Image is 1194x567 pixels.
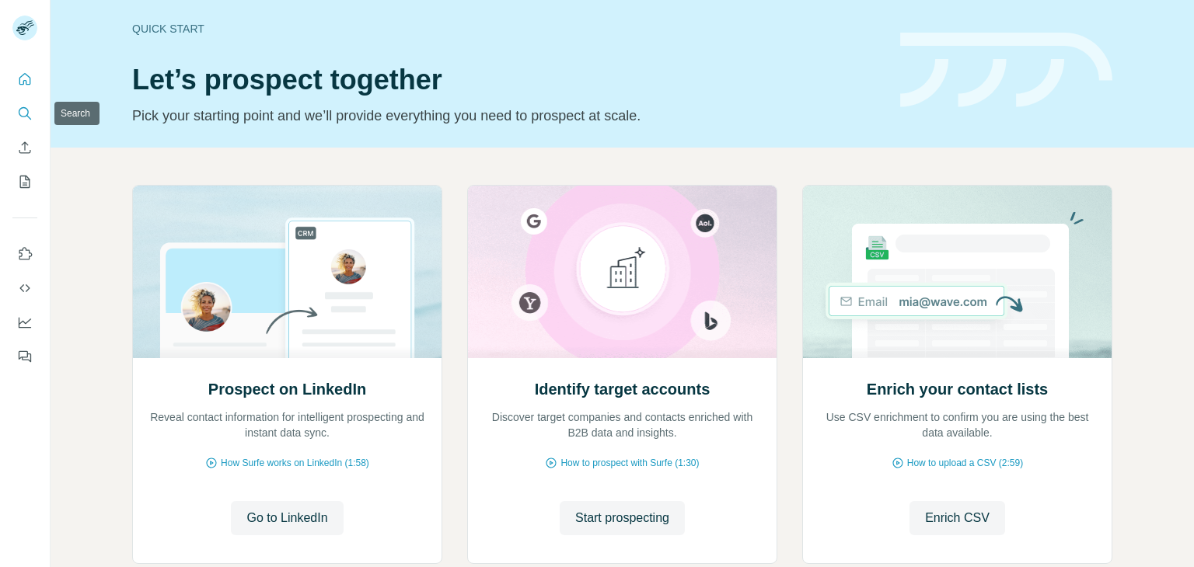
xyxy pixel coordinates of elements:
img: Enrich your contact lists [802,186,1112,358]
img: Prospect on LinkedIn [132,186,442,358]
span: How Surfe works on LinkedIn (1:58) [221,456,369,470]
button: Feedback [12,343,37,370]
h1: Let’s prospect together [132,64,882,96]
button: Go to LinkedIn [231,501,343,535]
span: Start prospecting [575,509,669,527]
div: Quick start [132,21,882,37]
button: Use Surfe on LinkedIn [12,240,37,268]
button: Start prospecting [560,501,685,535]
button: Use Surfe API [12,274,37,302]
button: My lists [12,168,37,196]
span: Go to LinkedIn [246,509,327,527]
img: Identify target accounts [467,186,777,358]
p: Pick your starting point and we’ll provide everything you need to prospect at scale. [132,105,882,127]
span: Enrich CSV [925,509,990,527]
button: Enrich CSV [909,501,1005,535]
h2: Enrich your contact lists [867,378,1048,400]
button: Quick start [12,65,37,93]
span: How to upload a CSV (2:59) [907,456,1023,470]
p: Reveal contact information for intelligent prospecting and instant data sync. [148,409,426,440]
button: Enrich CSV [12,134,37,162]
span: How to prospect with Surfe (1:30) [560,456,699,470]
p: Use CSV enrichment to confirm you are using the best data available. [819,409,1096,440]
h2: Prospect on LinkedIn [208,378,366,400]
button: Search [12,99,37,127]
h2: Identify target accounts [535,378,710,400]
p: Discover target companies and contacts enriched with B2B data and insights. [484,409,761,440]
img: banner [900,33,1112,108]
button: Dashboard [12,308,37,336]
